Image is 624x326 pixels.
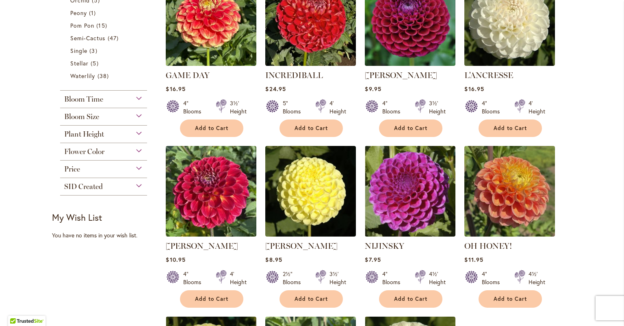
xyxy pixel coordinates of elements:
[52,211,102,223] strong: My Wish List
[70,59,89,67] span: Stellar
[230,99,247,115] div: 3½' Height
[64,130,104,139] span: Plant Height
[265,85,286,93] span: $24.95
[329,99,346,115] div: 4' Height
[91,59,100,67] span: 5
[394,125,427,132] span: Add to Cart
[283,99,305,115] div: 5" Blooms
[64,182,103,191] span: SID Created
[365,85,381,93] span: $9.95
[70,46,139,55] a: Single 3
[64,147,104,156] span: Flower Color
[64,165,80,174] span: Price
[482,99,505,115] div: 4" Blooms
[195,296,228,302] span: Add to Cart
[279,290,343,308] button: Add to Cart
[329,270,346,286] div: 3½' Height
[70,59,139,67] a: Stellar 5
[429,99,446,115] div: 3½' Height
[180,290,243,308] button: Add to Cart
[166,60,256,67] a: GAME DAY
[230,270,247,286] div: 4' Height
[97,72,111,80] span: 38
[180,120,243,137] button: Add to Cart
[394,296,427,302] span: Add to Cart
[494,296,527,302] span: Add to Cart
[265,256,282,263] span: $8.95
[365,70,437,80] a: [PERSON_NAME]
[464,241,512,251] a: OH HONEY!
[265,60,356,67] a: Incrediball
[494,125,527,132] span: Add to Cart
[382,270,405,286] div: 4" Blooms
[6,297,29,320] iframe: Launch Accessibility Center
[464,60,555,67] a: L'ANCRESSE
[529,270,545,286] div: 4½' Height
[70,34,106,42] span: Semi-Cactus
[283,270,305,286] div: 2½" Blooms
[166,70,210,80] a: GAME DAY
[166,146,256,237] img: Matty Boo
[96,21,109,30] span: 15
[265,230,356,238] a: NETTIE
[70,22,94,29] span: Pom Pon
[365,256,381,263] span: $7.95
[166,230,256,238] a: Matty Boo
[529,99,545,115] div: 4' Height
[464,256,483,263] span: $11.95
[265,241,338,251] a: [PERSON_NAME]
[166,85,185,93] span: $16.95
[464,230,555,238] a: Oh Honey!
[379,290,442,308] button: Add to Cart
[70,34,139,42] a: Semi-Cactus 47
[265,70,323,80] a: INCREDIBALL
[365,146,455,237] img: NIJINSKY
[379,120,442,137] button: Add to Cart
[295,125,328,132] span: Add to Cart
[429,270,446,286] div: 4½' Height
[365,60,455,67] a: Ivanetti
[70,47,87,54] span: Single
[464,146,555,237] img: Oh Honey!
[295,296,328,302] span: Add to Cart
[70,9,87,17] span: Peony
[70,9,139,17] a: Peony 1
[70,72,95,80] span: Waterlily
[108,34,121,42] span: 47
[479,290,542,308] button: Add to Cart
[195,125,228,132] span: Add to Cart
[464,85,484,93] span: $16.95
[64,112,99,121] span: Bloom Size
[70,72,139,80] a: Waterlily 38
[464,70,513,80] a: L'ANCRESSE
[365,230,455,238] a: NIJINSKY
[479,120,542,137] button: Add to Cart
[70,21,139,30] a: Pom Pon 15
[89,9,98,17] span: 1
[166,241,238,251] a: [PERSON_NAME]
[64,95,103,104] span: Bloom Time
[265,146,356,237] img: NETTIE
[166,256,185,263] span: $10.95
[482,270,505,286] div: 4" Blooms
[279,120,343,137] button: Add to Cart
[183,99,206,115] div: 4" Blooms
[89,46,99,55] span: 3
[365,241,404,251] a: NIJINSKY
[52,231,160,239] div: You have no items in your wish list.
[382,99,405,115] div: 4" Blooms
[183,270,206,286] div: 4" Blooms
